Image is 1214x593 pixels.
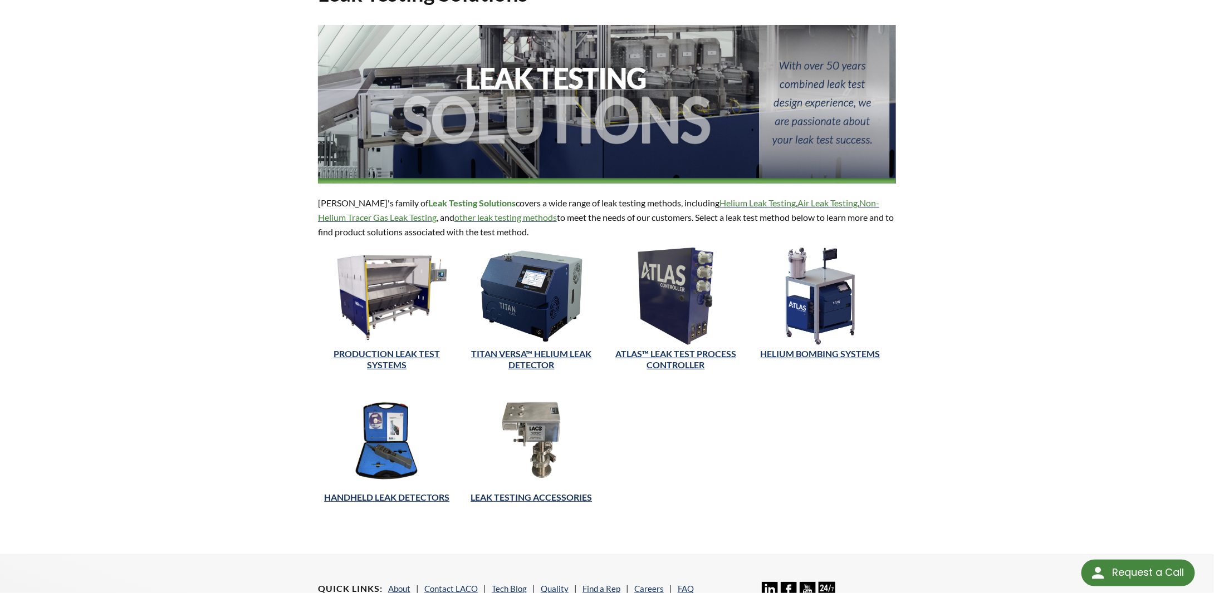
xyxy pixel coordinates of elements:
a: other leak testing methods [454,212,557,223]
img: ATLAS™ Leak Test Process Controller [638,248,713,345]
a: Air Leak Testing [797,197,858,208]
img: Production Leak Test Systems Category [318,248,456,345]
img: Header Image: Leak Testing Solutions [318,25,896,184]
a: ATLAS™ Leak Test Process Controller [615,348,736,370]
img: round button [1089,564,1107,582]
div: Request a Call [1081,560,1195,586]
div: Request a Call [1112,560,1184,585]
a: Helium Leak Testing [719,197,796,208]
strong: Leak Testing Solutions [428,197,516,208]
img: Handheld Leak Detectors Category [318,392,456,489]
img: Helium Bombing System [784,248,856,345]
a: TITAN VERSA™ Helium Leak Detector [471,348,591,370]
img: TITAN VERSA™ Helium Leak Detector [463,248,601,345]
a: LEAK TESTING ACCESSORIES [471,492,592,502]
a: PRODUCTION LEAK TEST SYSTEMS [334,348,440,370]
a: Helium Bombing Systems [761,348,880,359]
img: Leak Testing Accessories Category [463,392,601,489]
p: [PERSON_NAME]'s family of covers a wide range of leak testing methods, including , , , and to mee... [318,196,896,239]
a: HANDHELD LEAK DETECTORS [324,492,449,502]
